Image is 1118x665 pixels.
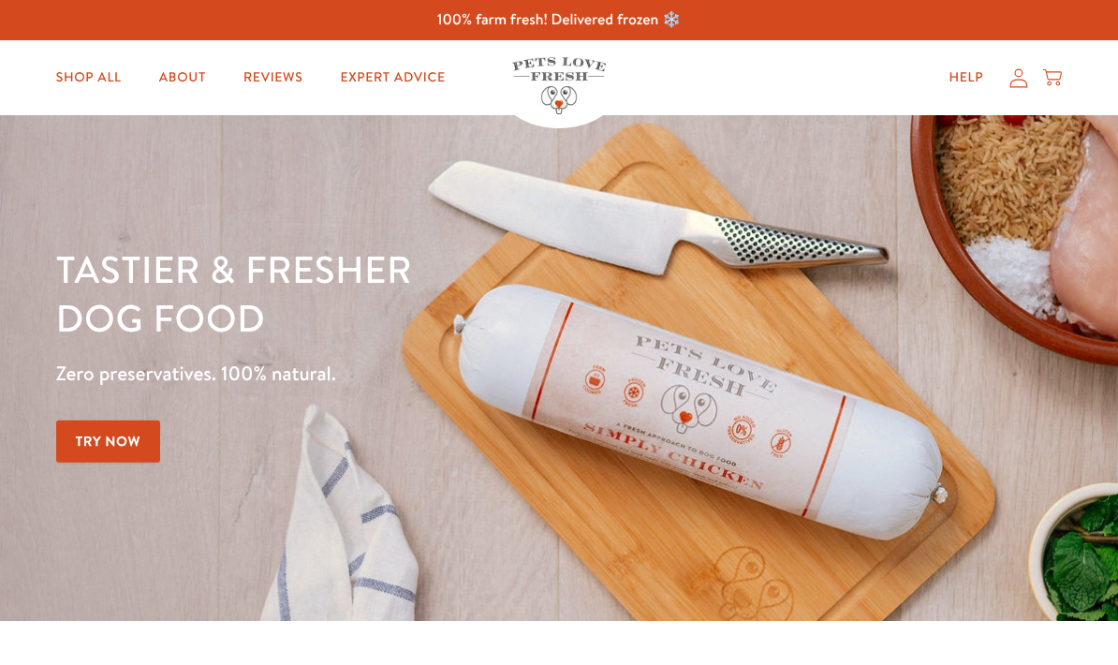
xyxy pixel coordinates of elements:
a: Help [934,59,999,96]
a: Try Now [56,421,161,463]
p: Zero preservatives. 100% natural. [56,357,727,391]
a: Shop All [41,59,137,96]
a: Expert Advice [325,59,460,96]
a: About [144,59,221,96]
img: Pets Love Fresh [512,57,606,114]
h1: Tastier & fresher dog food [56,244,727,342]
a: Reviews [228,59,317,96]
